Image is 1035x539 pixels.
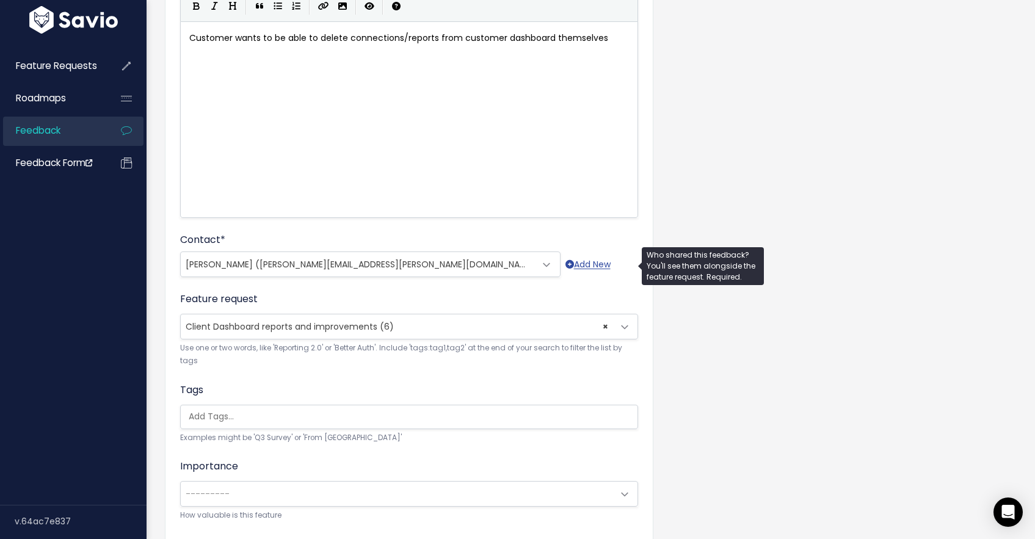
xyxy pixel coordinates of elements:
div: Open Intercom Messenger [993,497,1023,527]
small: How valuable is this feature [180,509,638,522]
span: John Lee (john.lee@nissancanada.com) [181,252,536,277]
span: John Lee (john.lee@nissancanada.com) [180,251,561,277]
small: Use one or two words, like 'Reporting 2.0' or 'Better Auth'. Include 'tags:tag1,tag2' at the end ... [180,342,638,368]
a: Feedback form [3,149,101,177]
span: Client Dashboard reports and improvements (6) [180,314,638,339]
input: Add Tags... [184,410,641,423]
span: Feedback form [16,156,92,169]
label: Contact [180,233,225,247]
small: Examples might be 'Q3 Survey' or 'From [GEOGRAPHIC_DATA]' [180,432,638,444]
span: Feedback [16,124,60,137]
span: × [603,314,608,339]
span: [PERSON_NAME] ([PERSON_NAME][EMAIL_ADDRESS][PERSON_NAME][DOMAIN_NAME]) [186,258,539,270]
span: Customer wants to be able to delete connections/reports from customer dashboard themselves [189,32,608,44]
a: Feature Requests [3,52,101,80]
span: Client Dashboard reports and improvements (6) [186,320,394,333]
label: Feature request [180,292,258,306]
a: Feedback [3,117,101,145]
span: --------- [186,488,230,500]
a: Add New [565,257,611,272]
img: logo-white.9d6f32f41409.svg [26,6,121,34]
a: Roadmaps [3,84,101,112]
span: Roadmaps [16,92,66,104]
label: Importance [180,459,238,474]
label: Tags [180,383,203,397]
div: v.64ac7e837 [15,505,147,537]
div: Who shared this feedback? You'll see them alongside the feature request. Required. [642,247,764,285]
span: Feature Requests [16,59,97,72]
span: Client Dashboard reports and improvements (6) [181,314,613,339]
